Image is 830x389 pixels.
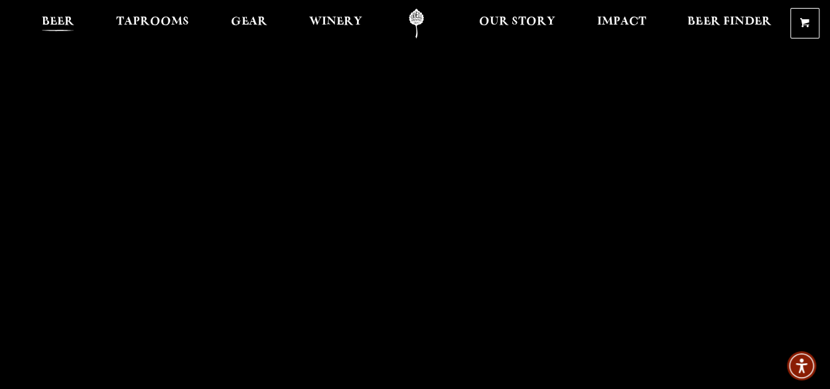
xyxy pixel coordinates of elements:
span: Our Story [478,17,555,27]
a: Gear [222,9,276,39]
div: Accessibility Menu [787,351,816,380]
a: Impact [588,9,654,39]
span: Beer [42,17,74,27]
span: Gear [231,17,267,27]
a: Odell Home [391,9,441,39]
a: Beer Finder [679,9,780,39]
span: Impact [596,17,646,27]
a: Our Story [470,9,563,39]
span: Beer Finder [687,17,771,27]
a: Taprooms [107,9,198,39]
a: Beer [33,9,83,39]
a: Winery [301,9,371,39]
span: Taprooms [116,17,189,27]
span: Winery [309,17,362,27]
